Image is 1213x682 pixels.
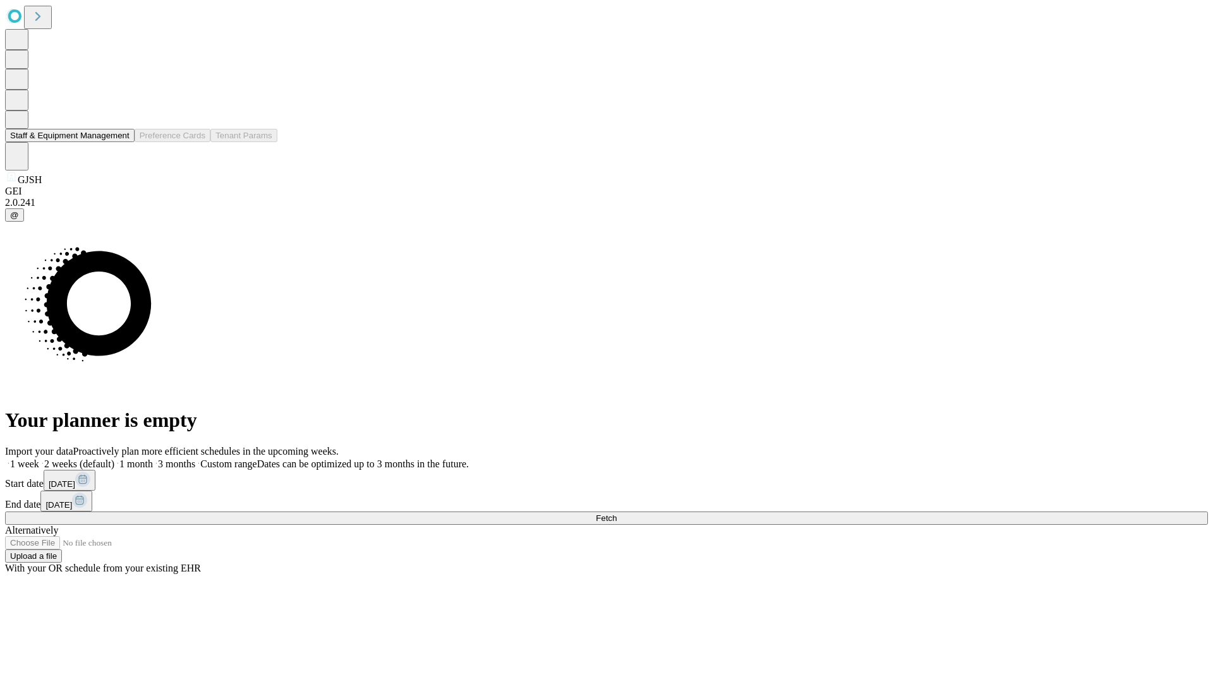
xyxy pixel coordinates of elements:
span: With your OR schedule from your existing EHR [5,563,201,573]
span: [DATE] [49,479,75,489]
span: GJSH [18,174,42,185]
span: Proactively plan more efficient schedules in the upcoming weeks. [73,446,339,457]
span: 2 weeks (default) [44,458,114,469]
span: [DATE] [45,500,72,510]
span: @ [10,210,19,220]
span: 1 month [119,458,153,469]
div: Start date [5,470,1208,491]
span: 1 week [10,458,39,469]
span: Dates can be optimized up to 3 months in the future. [257,458,469,469]
span: Custom range [200,458,256,469]
button: Upload a file [5,549,62,563]
button: [DATE] [44,470,95,491]
span: 3 months [158,458,195,469]
div: GEI [5,186,1208,197]
span: Fetch [596,513,617,523]
button: Tenant Params [210,129,277,142]
button: Staff & Equipment Management [5,129,135,142]
button: Fetch [5,512,1208,525]
span: Alternatively [5,525,58,535]
div: End date [5,491,1208,512]
button: @ [5,208,24,222]
button: Preference Cards [135,129,210,142]
span: Import your data [5,446,73,457]
div: 2.0.241 [5,197,1208,208]
h1: Your planner is empty [5,409,1208,432]
button: [DATE] [40,491,92,512]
